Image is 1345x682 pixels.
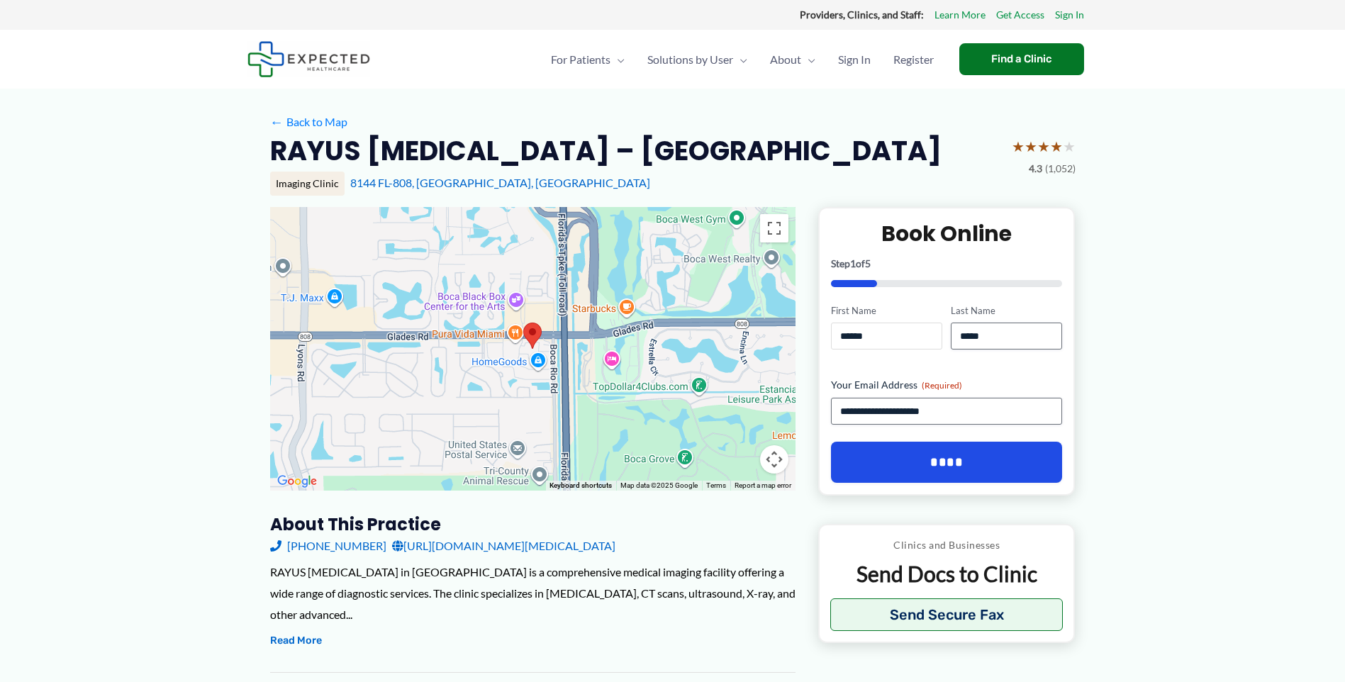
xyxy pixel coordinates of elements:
span: ★ [1012,133,1025,160]
span: Menu Toggle [733,35,747,84]
a: 8144 FL-808, [GEOGRAPHIC_DATA], [GEOGRAPHIC_DATA] [350,176,650,189]
h2: Book Online [831,220,1063,247]
p: Clinics and Businesses [830,536,1064,554]
div: Imaging Clinic [270,172,345,196]
img: Expected Healthcare Logo - side, dark font, small [247,41,370,77]
a: [URL][DOMAIN_NAME][MEDICAL_DATA] [392,535,615,557]
span: (1,052) [1045,160,1076,178]
label: Last Name [951,304,1062,318]
a: [PHONE_NUMBER] [270,535,386,557]
a: Solutions by UserMenu Toggle [636,35,759,84]
label: Your Email Address [831,378,1063,392]
a: Terms [706,481,726,489]
button: Send Secure Fax [830,598,1064,631]
a: Get Access [996,6,1044,24]
div: RAYUS [MEDICAL_DATA] in [GEOGRAPHIC_DATA] is a comprehensive medical imaging facility offering a ... [270,561,796,625]
strong: Providers, Clinics, and Staff: [800,9,924,21]
span: Menu Toggle [610,35,625,84]
a: ←Back to Map [270,111,347,133]
span: 4.3 [1029,160,1042,178]
p: Step of [831,259,1063,269]
button: Toggle fullscreen view [760,214,788,242]
button: Keyboard shortcuts [549,481,612,491]
span: Sign In [838,35,871,84]
span: 5 [865,257,871,269]
a: Report a map error [735,481,791,489]
span: About [770,35,801,84]
span: Solutions by User [647,35,733,84]
span: For Patients [551,35,610,84]
a: AboutMenu Toggle [759,35,827,84]
a: Sign In [1055,6,1084,24]
a: Sign In [827,35,882,84]
a: Register [882,35,945,84]
span: Menu Toggle [801,35,815,84]
span: Map data ©2025 Google [620,481,698,489]
button: Map camera controls [760,445,788,474]
a: Find a Clinic [959,43,1084,75]
span: ★ [1037,133,1050,160]
a: Open this area in Google Maps (opens a new window) [274,472,320,491]
h2: RAYUS [MEDICAL_DATA] – [GEOGRAPHIC_DATA] [270,133,942,168]
label: First Name [831,304,942,318]
nav: Primary Site Navigation [540,35,945,84]
img: Google [274,472,320,491]
button: Read More [270,632,322,649]
span: ★ [1025,133,1037,160]
h3: About this practice [270,513,796,535]
span: ★ [1063,133,1076,160]
span: 1 [850,257,856,269]
span: (Required) [922,380,962,391]
span: ← [270,115,284,128]
p: Send Docs to Clinic [830,560,1064,588]
a: Learn More [934,6,986,24]
span: Register [893,35,934,84]
a: For PatientsMenu Toggle [540,35,636,84]
span: ★ [1050,133,1063,160]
